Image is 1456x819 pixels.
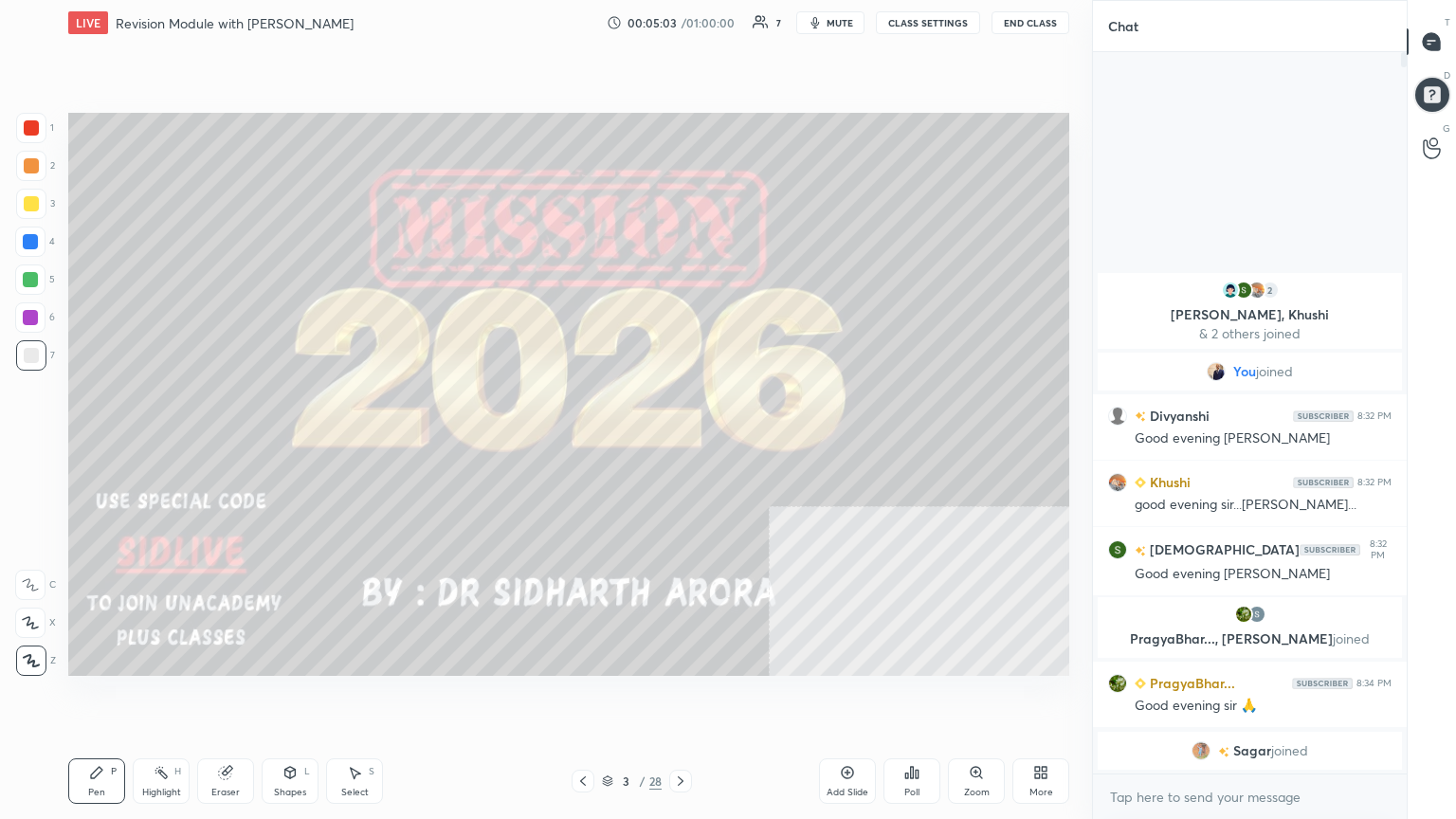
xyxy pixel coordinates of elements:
[369,767,374,776] div: S
[827,788,868,797] div: Add Slide
[1333,629,1370,647] span: joined
[796,11,864,34] button: mute
[116,14,354,32] h4: Revision Module with [PERSON_NAME]
[1443,121,1450,136] p: G
[15,608,56,638] div: X
[1207,362,1226,381] img: 5861a47a71f9447d96050a15b4452549.jpg
[1356,678,1392,689] div: 8:34 PM
[1109,326,1391,341] p: & 2 others joined
[1109,631,1391,646] p: PragyaBhar..., [PERSON_NAME]
[1146,406,1210,426] h6: Divyanshi
[1256,364,1293,379] span: joined
[15,302,55,333] div: 6
[1445,15,1450,29] p: T
[1221,281,1240,300] img: 96702202_E9A8E2BE-0D98-441E-80EF-63D756C1DCC8.png
[1109,307,1391,322] p: [PERSON_NAME], Khushi
[1247,281,1266,300] img: e240e46d25be4ff999e6399512018d8c.jpg
[904,788,919,797] div: Poll
[1293,477,1354,488] img: Yh7BfnbMxzoAAAAASUVORK5CYII=
[1108,540,1127,559] img: 3
[1135,546,1146,556] img: no-rating-badge.077c3623.svg
[1135,697,1392,716] div: Good evening sir 🙏
[16,113,54,143] div: 1
[1093,269,1407,773] div: grid
[640,775,646,787] div: /
[1135,565,1392,584] div: Good evening [PERSON_NAME]
[1146,540,1300,560] h6: [DEMOGRAPHIC_DATA]
[174,767,181,776] div: H
[304,767,310,776] div: L
[1292,678,1353,689] img: Yh7BfnbMxzoAAAAASUVORK5CYII=
[1218,747,1229,757] img: no-rating-badge.077c3623.svg
[1233,743,1271,758] span: Sagar
[1357,410,1392,422] div: 8:32 PM
[1135,496,1392,515] div: good evening sir...[PERSON_NAME]...
[827,16,853,29] span: mute
[1135,678,1146,689] img: Learner_Badge_beginner_1_8b307cf2a0.svg
[1234,281,1253,300] img: 3
[111,767,117,776] div: P
[876,11,980,34] button: CLASS SETTINGS
[1108,407,1127,426] img: default.png
[1108,473,1127,492] img: e240e46d25be4ff999e6399512018d8c.jpg
[88,788,105,797] div: Pen
[776,18,781,27] div: 7
[1357,477,1392,488] div: 8:32 PM
[1146,673,1235,693] h6: PragyaBhar...
[649,773,662,790] div: 28
[992,11,1069,34] button: End Class
[16,189,55,219] div: 3
[15,570,56,600] div: C
[1271,743,1308,758] span: joined
[1192,741,1210,760] img: 05fdcbca085b49f18bb9f1514bd93e01.24717030_3
[1293,410,1354,422] img: Yh7BfnbMxzoAAAAASUVORK5CYII=
[1135,477,1146,488] img: Learner_Badge_beginner_1_8b307cf2a0.svg
[16,340,55,371] div: 7
[1135,429,1392,448] div: Good evening [PERSON_NAME]
[1300,544,1360,555] img: Yh7BfnbMxzoAAAAASUVORK5CYII=
[1108,674,1127,693] img: 385ff6d58dbe4c5285dffbd572cb9580.jpg
[16,646,56,676] div: Z
[1093,1,1154,51] p: Chat
[68,11,108,34] div: LIVE
[1234,605,1253,624] img: 385ff6d58dbe4c5285dffbd572cb9580.jpg
[1444,68,1450,82] p: D
[1029,788,1053,797] div: More
[15,264,55,295] div: 5
[1364,538,1392,561] div: 8:32 PM
[211,788,240,797] div: Eraser
[274,788,306,797] div: Shapes
[617,775,636,787] div: 3
[1261,281,1280,300] div: 2
[1233,364,1256,379] span: You
[964,788,990,797] div: Zoom
[142,788,181,797] div: Highlight
[1146,472,1191,492] h6: Khushi
[15,227,55,257] div: 4
[16,151,55,181] div: 2
[1135,411,1146,422] img: no-rating-badge.077c3623.svg
[1247,605,1266,624] img: 3
[341,788,369,797] div: Select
